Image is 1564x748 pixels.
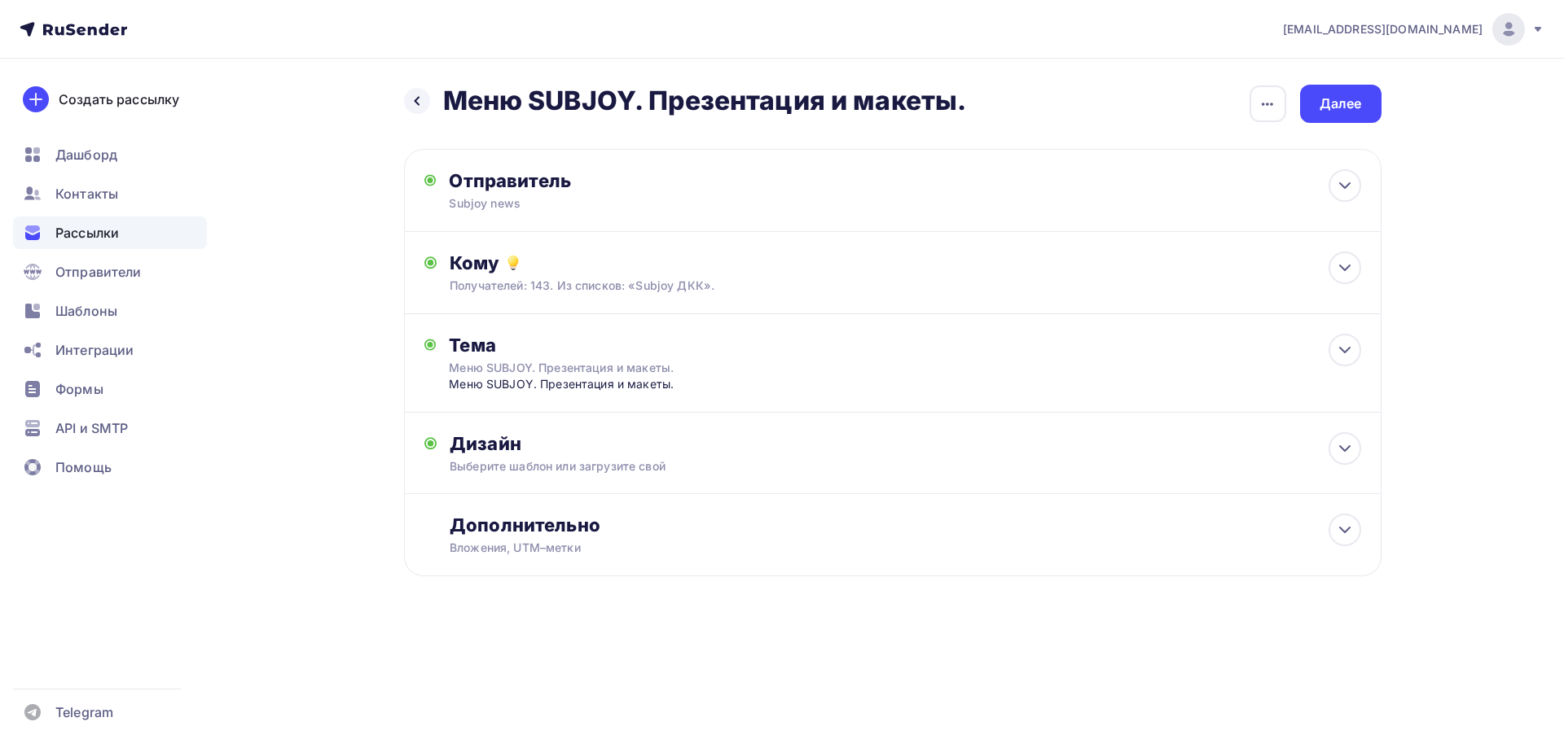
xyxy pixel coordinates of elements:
[450,278,1270,294] div: Получателей: 143. Из списков: «Subjoy ДКК».
[13,295,207,327] a: Шаблоны
[55,702,113,722] span: Telegram
[443,85,967,117] h2: Меню SUBJOY. Презентация и макеты.
[450,540,1270,556] div: Вложения, UTM–метки
[450,432,1360,455] div: Дизайн
[1320,94,1362,113] div: Далее
[55,379,103,399] span: Формы
[55,145,117,164] span: Дашборд
[55,340,134,360] span: Интеграции
[13,138,207,171] a: Дашборд
[13,373,207,405] a: Формы
[450,252,1360,274] div: Кому
[450,514,1360,536] div: Дополнительно
[1283,21,1483,37] span: [EMAIL_ADDRESS][DOMAIN_NAME]
[449,169,802,192] div: Отправитель
[59,90,179,109] div: Создать рассылку
[13,177,207,210] a: Контакты
[449,376,771,392] div: Меню SUBJOY. Презентация и макеты.
[55,301,117,321] span: Шаблоны
[55,418,128,438] span: API и SMTP
[55,457,112,477] span: Помощь
[55,223,119,243] span: Рассылки
[449,334,771,357] div: Тема
[450,458,1270,475] div: Выберите шаблон или загрузите свой
[13,256,207,288] a: Отправители
[449,195,767,212] div: Subjoy news
[449,360,739,376] div: Меню SUBJOY. Презентация и макеты.
[13,217,207,249] a: Рассылки
[55,262,142,282] span: Отправители
[55,184,118,203] span: Контакты
[1283,13,1544,46] a: [EMAIL_ADDRESS][DOMAIN_NAME]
